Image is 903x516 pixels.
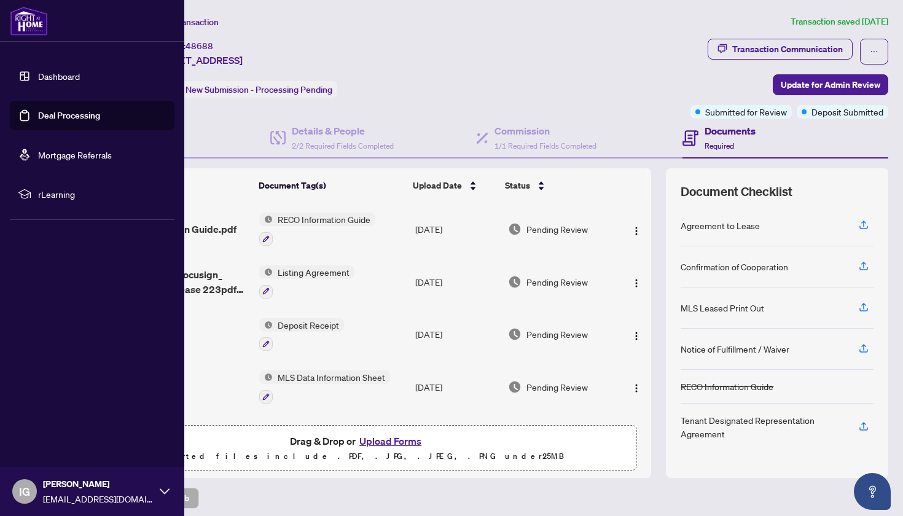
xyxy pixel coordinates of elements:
span: Pending Review [526,327,588,341]
span: ellipsis [870,47,878,56]
span: MLS Data Information Sheet [273,370,390,384]
td: [DATE] [410,361,503,413]
h4: Commission [495,123,596,138]
img: logo [10,6,48,36]
span: View Transaction [153,17,219,28]
img: Logo [631,383,641,393]
span: New Submission - Processing Pending [186,84,332,95]
img: Document Status [508,327,522,341]
span: Drag & Drop or [290,433,425,449]
p: Supported files include .PDF, .JPG, .JPEG, .PNG under 25 MB [87,449,628,464]
button: Upload Forms [356,433,425,449]
span: Update for Admin Review [781,75,880,95]
td: [DATE] [410,203,503,256]
button: Status IconListing Agreement [259,265,354,299]
span: Status [505,179,530,192]
button: Open asap [854,473,891,510]
h4: Details & People [292,123,394,138]
th: Document Tag(s) [254,168,408,203]
span: Deposit Submitted [811,105,883,119]
img: Status Icon [259,265,273,279]
span: Pending Review [526,222,588,236]
button: Logo [627,377,646,397]
button: Status IconRECO Information Guide [259,213,375,246]
div: RECO Information Guide [681,380,773,393]
button: Update for Admin Review [773,74,888,95]
button: Logo [627,219,646,239]
th: Status [500,168,615,203]
span: [EMAIL_ADDRESS][DOMAIN_NAME] [43,492,154,506]
img: Logo [631,331,641,341]
img: Document Status [508,275,522,289]
span: [STREET_ADDRESS] [152,53,243,68]
td: [DATE] [410,256,503,308]
img: Status Icon [259,318,273,332]
th: Upload Date [408,168,500,203]
a: Deal Processing [38,110,100,121]
img: Status Icon [259,213,273,226]
a: Mortgage Referrals [38,149,112,160]
span: Pending Review [526,380,588,394]
img: Document Status [508,222,522,236]
span: Listing Agreement [273,265,354,279]
img: Document Status [508,380,522,394]
button: Logo [627,324,646,344]
a: Dashboard [38,71,80,82]
span: Submitted for Review [705,105,787,119]
span: Required [705,141,734,150]
button: Logo [627,272,646,292]
span: [PERSON_NAME] [43,477,154,491]
button: Transaction Communication [708,39,853,60]
td: [DATE] [410,308,503,361]
span: RECO Information Guide [273,213,375,226]
img: Logo [631,278,641,288]
span: 2/2 Required Fields Completed [292,141,394,150]
button: Status IconMLS Data Information Sheet [259,370,390,404]
span: Upload Date [413,179,462,192]
button: Status IconDeposit Receipt [259,318,344,351]
div: Tenant Designated Representation Agreement [681,413,844,440]
h4: Documents [705,123,756,138]
span: Drag & Drop orUpload FormsSupported files include .PDF, .JPG, .JPEG, .PNG under25MB [79,426,636,471]
div: Status: [152,81,337,98]
div: Agreement to Lease [681,219,760,232]
div: Notice of Fulfillment / Waiver [681,342,789,356]
div: MLS Leased Print Out [681,301,764,315]
span: rLearning [38,187,166,201]
span: IG [19,483,30,500]
span: Document Checklist [681,183,792,200]
img: Logo [631,226,641,236]
article: Transaction saved [DATE] [791,15,888,29]
span: Deposit Receipt [273,318,344,332]
div: Transaction Communication [732,39,843,59]
span: Pending Review [526,275,588,289]
span: 1/1 Required Fields Completed [495,141,596,150]
img: Status Icon [259,370,273,384]
span: 48688 [186,41,213,52]
div: Confirmation of Cooperation [681,260,788,273]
